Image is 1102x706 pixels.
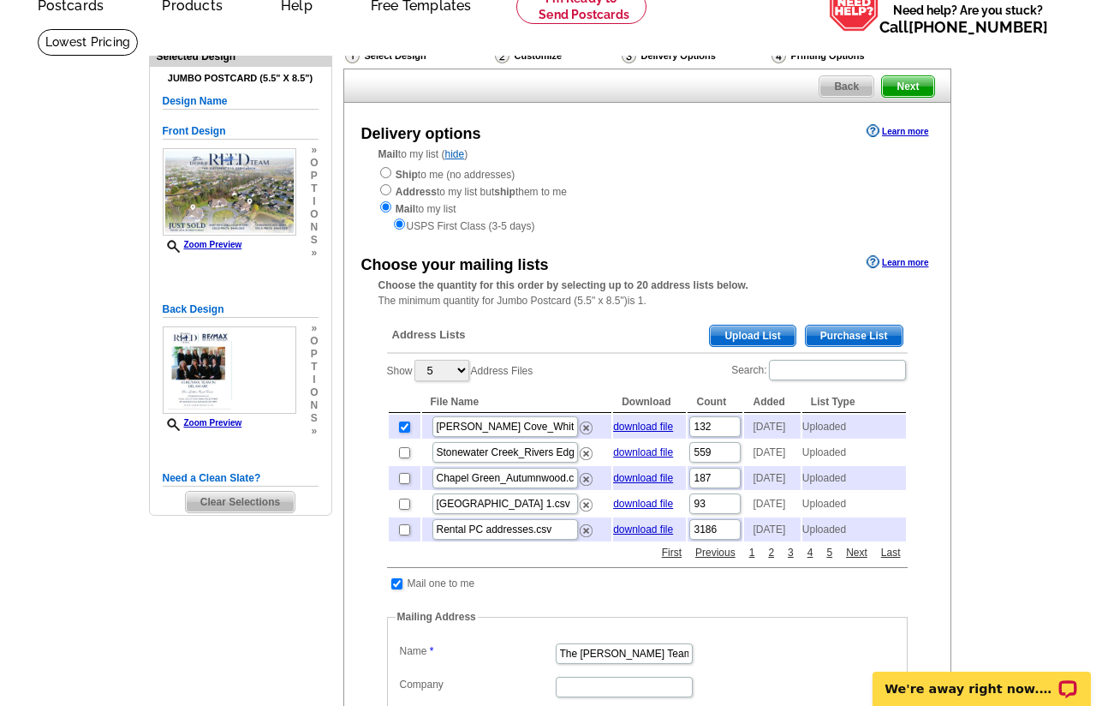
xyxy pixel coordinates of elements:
img: small-thumb.jpg [163,326,296,415]
a: 4 [803,545,818,560]
span: t [310,182,318,195]
span: » [310,144,318,157]
div: Customize [493,47,620,64]
strong: Address [396,186,437,198]
span: s [310,234,318,247]
a: 2 [764,545,778,560]
th: Count [688,392,742,413]
a: Previous [691,545,740,560]
span: Need help? Are you stuck? [879,2,1057,36]
a: download file [613,498,673,510]
td: [DATE] [744,440,800,464]
img: delete.png [580,524,593,537]
span: Clear Selections [186,492,295,512]
select: ShowAddress Files [414,360,469,381]
th: Added [744,392,800,413]
span: Purchase List [806,326,902,346]
a: Zoom Preview [163,418,242,428]
a: Remove this list [580,495,593,507]
a: Remove this list [580,470,593,482]
span: o [310,386,318,399]
td: Uploaded [802,440,906,464]
span: Next [882,76,933,97]
span: » [310,322,318,335]
img: Select Design [345,48,360,63]
td: [DATE] [744,518,800,541]
span: » [310,425,318,438]
td: Uploaded [802,415,906,439]
a: Learn more [867,124,928,138]
a: Remove this list [580,521,593,533]
h5: Back Design [163,302,319,318]
a: 1 [745,545,759,560]
img: small-thumb.jpg [163,148,296,236]
strong: Ship [396,169,418,181]
span: t [310,361,318,374]
td: [DATE] [744,492,800,516]
a: download file [613,472,673,484]
span: s [310,412,318,425]
span: o [310,208,318,221]
h5: Front Design [163,123,319,140]
a: Next [842,545,872,560]
span: p [310,348,318,361]
strong: ship [494,186,515,198]
img: Delivery Options [622,48,636,63]
label: Company [400,677,554,692]
td: Uploaded [802,518,906,541]
h5: Need a Clean Slate? [163,470,319,487]
label: Name [400,643,554,659]
div: to my list ( ) [344,147,950,234]
a: Zoom Preview [163,240,242,249]
span: n [310,399,318,412]
a: download file [613,446,673,458]
div: Printing Options [770,47,922,64]
td: Uploaded [802,492,906,516]
td: [DATE] [744,415,800,439]
span: p [310,170,318,182]
strong: Choose the quantity for this order by selecting up to 20 address lists below. [378,279,748,291]
td: Uploaded [802,466,906,490]
a: First [658,545,686,560]
h5: Design Name [163,93,319,110]
span: i [310,374,318,386]
img: delete.png [580,499,593,512]
a: Remove this list [580,418,593,430]
span: Upload List [710,326,795,346]
div: USPS First Class (3-5 days) [378,217,916,234]
th: List Type [802,392,906,413]
div: The minimum quantity for Jumbo Postcard (5.5" x 8.5")is 1. [344,278,950,308]
th: Download [613,392,686,413]
a: download file [613,421,673,433]
strong: Mail [396,203,415,215]
a: hide [445,148,465,160]
a: Learn more [867,255,928,269]
strong: Mail [378,148,398,160]
label: Show Address Files [387,358,533,383]
a: [PHONE_NUMBER] [908,18,1048,36]
label: Search: [731,358,907,382]
span: n [310,221,318,234]
span: Back [819,76,873,97]
img: delete.png [580,447,593,460]
span: o [310,335,318,348]
div: Delivery Options [620,47,770,69]
a: Back [819,75,874,98]
img: delete.png [580,422,593,434]
span: » [310,247,318,260]
span: o [310,157,318,170]
div: Choose your mailing lists [361,254,549,277]
a: Last [877,545,905,560]
img: Printing Options & Summary [771,48,786,63]
span: Address Lists [392,327,466,343]
a: 5 [822,545,837,560]
legend: Mailing Address [396,609,478,625]
th: File Name [422,392,612,413]
div: Select Design [343,47,493,69]
iframe: LiveChat chat widget [861,652,1102,706]
a: Remove this list [580,444,593,456]
div: to me (no addresses) to my list but them to me to my list [378,165,916,234]
a: 3 [783,545,798,560]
